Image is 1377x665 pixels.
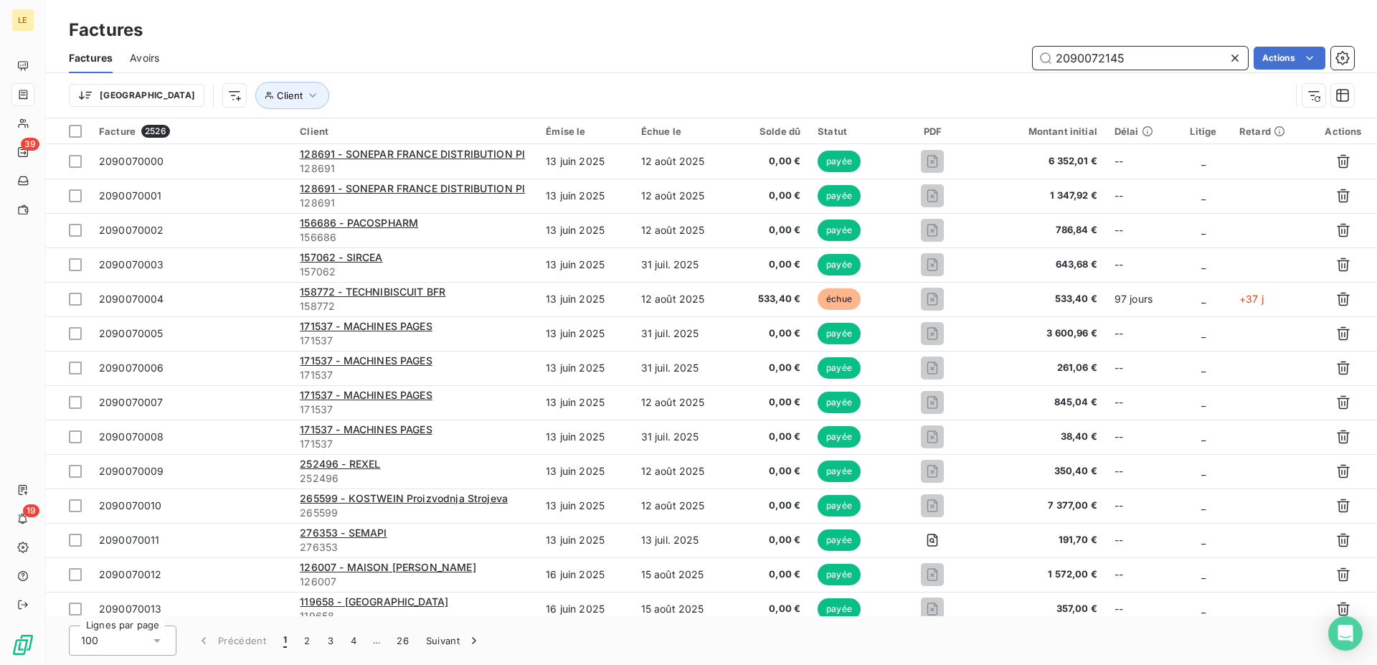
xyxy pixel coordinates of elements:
span: 252496 - REXEL [300,458,380,470]
span: 39 [21,138,39,151]
td: 13 juin 2025 [537,523,632,557]
span: 276353 [300,540,529,555]
span: 265599 - KOSTWEIN Proizvodnja Strojeva [300,492,508,504]
td: 97 jours [1106,282,1176,316]
td: 12 août 2025 [633,282,734,316]
span: +37 j [1239,293,1264,305]
td: -- [1106,557,1176,592]
span: 2090070008 [99,430,164,443]
span: 171537 [300,402,529,417]
td: 13 juin 2025 [537,282,632,316]
span: 171537 - MACHINES PAGES [300,354,432,367]
span: 350,40 € [985,464,1097,478]
td: 31 juil. 2025 [633,351,734,385]
span: 2090070011 [99,534,160,546]
td: 16 juin 2025 [537,557,632,592]
span: 0,00 € [742,464,800,478]
span: 128691 [300,196,529,210]
span: payée [818,495,861,517]
button: 2 [295,626,318,656]
span: payée [818,151,861,172]
span: Facture [99,126,136,137]
button: 26 [388,626,417,656]
span: 126007 [300,575,529,589]
span: _ [1201,224,1206,236]
input: Rechercher [1033,47,1248,70]
span: 2090070000 [99,155,164,167]
span: 2090070006 [99,362,164,374]
td: 12 août 2025 [633,489,734,523]
td: -- [1106,213,1176,247]
div: LE [11,9,34,32]
span: échue [818,288,861,310]
span: _ [1201,465,1206,477]
span: 126007 - MAISON [PERSON_NAME] [300,561,475,573]
span: 1 347,92 € [985,189,1097,203]
span: 7 377,00 € [985,499,1097,513]
td: -- [1106,351,1176,385]
span: 0,00 € [742,361,800,375]
td: -- [1106,385,1176,420]
td: -- [1106,454,1176,489]
span: 1 [283,633,287,648]
span: 2090070003 [99,258,164,270]
img: Logo LeanPay [11,633,34,656]
button: [GEOGRAPHIC_DATA] [69,84,204,107]
span: 252496 [300,471,529,486]
span: 276353 - SEMAPI [300,527,387,539]
td: -- [1106,144,1176,179]
td: 13 juil. 2025 [633,523,734,557]
td: 13 juin 2025 [537,179,632,213]
td: -- [1106,247,1176,282]
span: _ [1201,396,1206,408]
span: 2090070012 [99,568,162,580]
span: 261,06 € [985,361,1097,375]
td: 13 juin 2025 [537,489,632,523]
td: 12 août 2025 [633,213,734,247]
span: 1 572,00 € [985,567,1097,582]
span: 845,04 € [985,395,1097,410]
td: 13 juin 2025 [537,247,632,282]
td: 31 juil. 2025 [633,316,734,351]
span: 171537 [300,368,529,382]
span: 3 600,96 € [985,326,1097,341]
span: 6 352,01 € [985,154,1097,169]
td: 13 juin 2025 [537,420,632,454]
span: _ [1201,603,1206,615]
span: 171537 [300,437,529,451]
span: payée [818,564,861,585]
div: PDF [897,126,967,137]
td: -- [1106,179,1176,213]
span: 128691 - SONEPAR FRANCE DISTRIBUTION Pl [300,182,525,194]
span: 2090070013 [99,603,162,615]
button: Client [255,82,329,109]
td: 15 août 2025 [633,557,734,592]
span: 0,00 € [742,154,800,169]
span: 0,00 € [742,223,800,237]
td: 12 août 2025 [633,454,734,489]
span: payée [818,323,861,344]
span: 156686 [300,230,529,245]
td: 12 août 2025 [633,179,734,213]
td: -- [1106,523,1176,557]
button: Suivant [417,626,490,656]
span: 2090070004 [99,293,164,305]
span: 171537 - MACHINES PAGES [300,423,432,435]
div: Émise le [546,126,623,137]
div: Litige [1185,126,1222,137]
span: 0,00 € [742,533,800,547]
span: 2090070005 [99,327,164,339]
span: 119658 [300,609,529,623]
span: 171537 - MACHINES PAGES [300,320,432,332]
td: 16 juin 2025 [537,592,632,626]
span: 171537 - MACHINES PAGES [300,389,432,401]
button: 4 [342,626,365,656]
td: 31 juil. 2025 [633,420,734,454]
span: payée [818,598,861,620]
td: 13 juin 2025 [537,351,632,385]
span: 158772 [300,299,529,313]
td: 12 août 2025 [633,385,734,420]
span: 2090070010 [99,499,162,511]
button: 3 [319,626,342,656]
button: 1 [275,626,295,656]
